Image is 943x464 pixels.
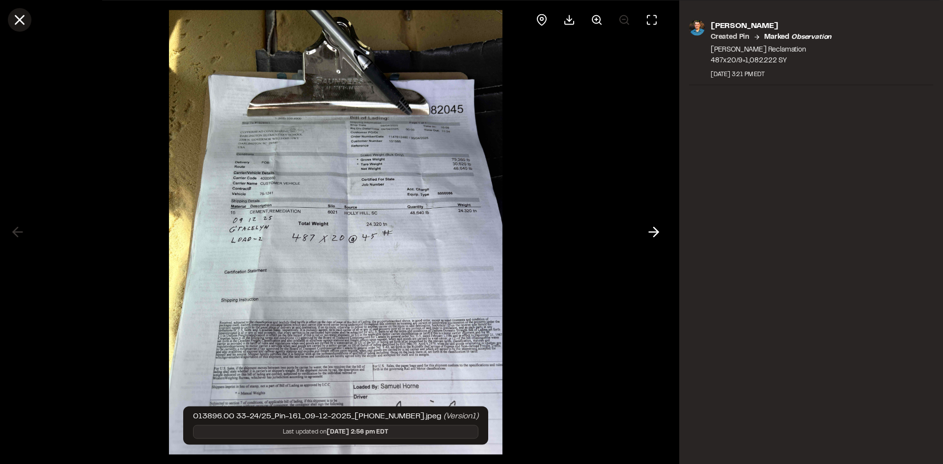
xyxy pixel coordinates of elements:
[640,8,664,31] button: Toggle Fullscreen
[791,34,832,40] em: observation
[585,8,609,31] button: Zoom in
[642,220,666,244] button: Next photo
[711,20,832,31] p: [PERSON_NAME]
[689,20,705,35] img: photo
[711,70,832,79] div: [DATE] 3:21 PM EDT
[764,31,832,42] p: Marked
[8,8,31,31] button: Close modal
[530,8,554,31] div: View pin on map
[711,44,832,66] p: [PERSON_NAME] Reclamation 487x20/9=1,082.222 SY
[711,31,749,42] p: Created Pin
